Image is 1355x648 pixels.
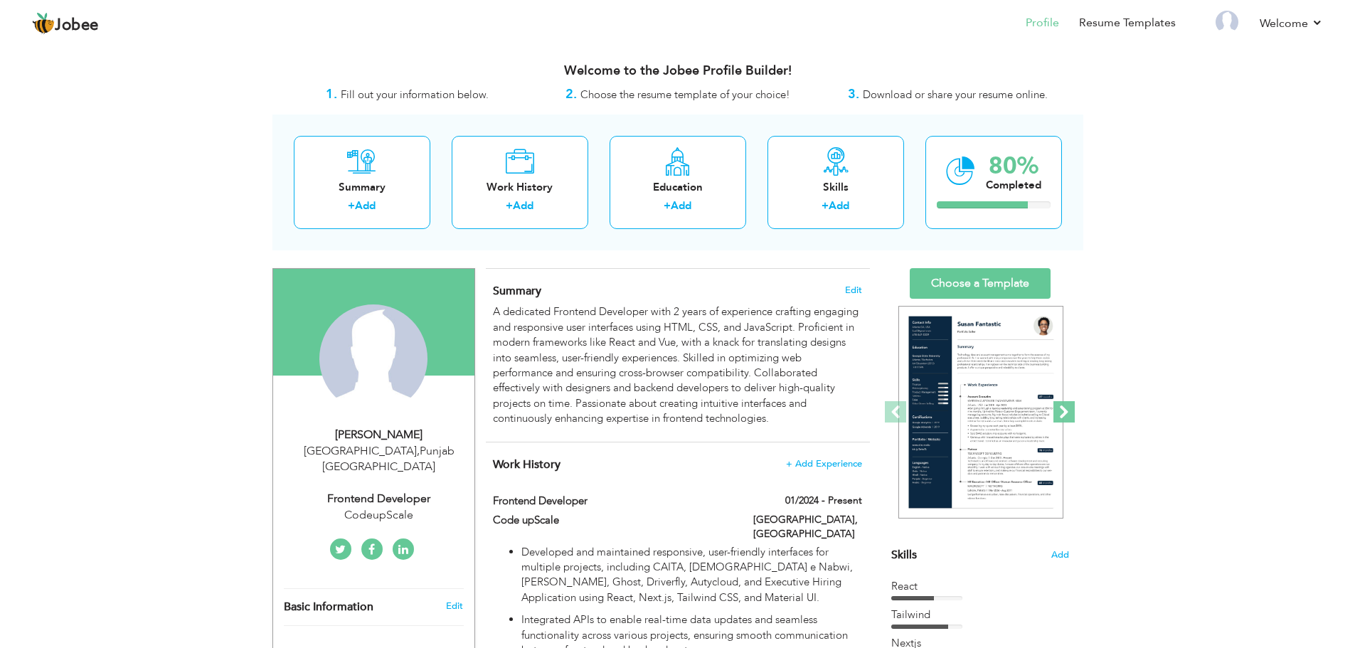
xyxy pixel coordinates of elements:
span: Edit [845,285,862,295]
img: jobee.io [32,12,55,35]
h4: This helps to show the companies you have worked for. [493,457,861,472]
div: [PERSON_NAME] [284,427,474,443]
div: [GEOGRAPHIC_DATA] Punjab [GEOGRAPHIC_DATA] [284,443,474,476]
span: , [417,443,420,459]
a: Profile [1026,15,1059,31]
div: Completed [986,178,1041,193]
span: Choose the resume template of your choice! [580,87,790,102]
a: Edit [446,600,463,612]
a: Add [829,198,849,213]
a: Add [671,198,691,213]
div: CodeupScale [284,507,474,524]
div: A dedicated Frontend Developer with 2 years of experience crafting engaging and responsive user i... [493,304,861,426]
a: Resume Templates [1079,15,1176,31]
strong: 2. [565,85,577,103]
div: Frontend Developer [284,491,474,507]
label: Code upScale [493,513,732,528]
span: Basic Information [284,601,373,614]
div: Tailwind [891,607,1069,622]
div: React [891,579,1069,594]
span: Jobee [55,18,99,33]
a: Welcome [1260,15,1323,32]
p: Developed and maintained responsive, user-friendly interfaces for multiple projects, including CA... [521,545,861,606]
h3: Welcome to the Jobee Profile Builder! [272,64,1083,78]
strong: 3. [848,85,859,103]
span: + Add Experience [786,459,862,469]
a: Add [513,198,533,213]
img: Muhammad Abdullah [319,304,427,413]
span: Work History [493,457,560,472]
a: Jobee [32,12,99,35]
label: + [664,198,671,213]
img: Profile Img [1216,11,1238,33]
label: + [822,198,829,213]
label: 01/2024 - Present [785,494,862,508]
a: Add [355,198,376,213]
span: Add [1051,548,1069,562]
label: Frontend Developer [493,494,732,509]
div: 80% [986,154,1041,178]
label: + [348,198,355,213]
a: Choose a Template [910,268,1051,299]
span: Summary [493,283,541,299]
strong: 1. [326,85,337,103]
label: + [506,198,513,213]
div: Summary [305,180,419,195]
label: [GEOGRAPHIC_DATA], [GEOGRAPHIC_DATA] [753,513,862,541]
div: Education [621,180,735,195]
span: Fill out your information below. [341,87,489,102]
h4: Adding a summary is a quick and easy way to highlight your experience and interests. [493,284,861,298]
span: Download or share your resume online. [863,87,1048,102]
div: Work History [463,180,577,195]
span: Skills [891,547,917,563]
div: Skills [779,180,893,195]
